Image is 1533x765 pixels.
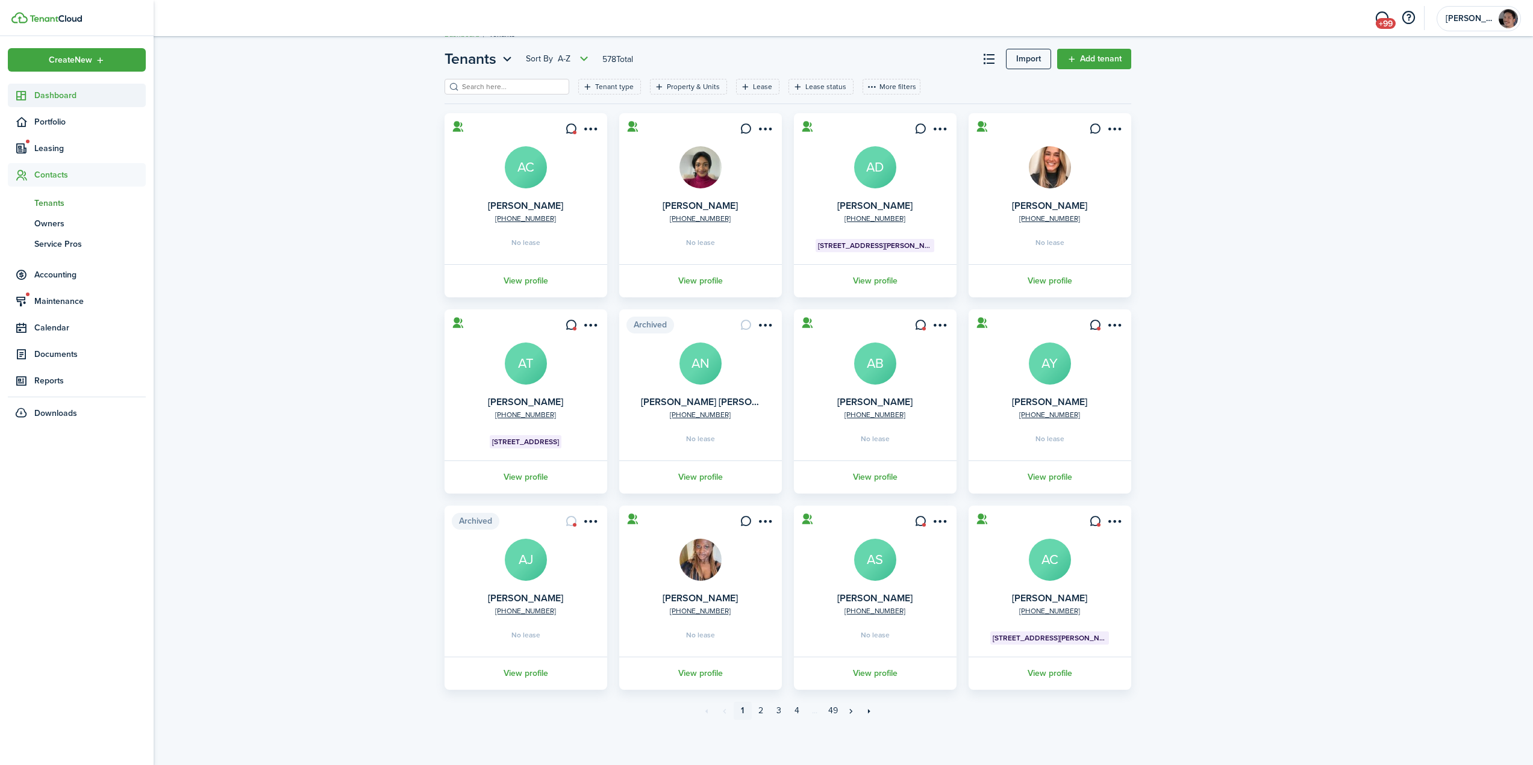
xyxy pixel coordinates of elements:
a: [PHONE_NUMBER] [495,409,556,420]
span: Archived [452,513,499,530]
a: [PHONE_NUMBER] [845,213,905,224]
span: No lease [686,631,715,639]
a: ... [806,702,824,720]
button: Open menu [581,319,600,335]
a: View profile [443,657,609,690]
button: Open menu [1105,319,1124,335]
filter-tag-label: Property & Units [667,81,720,92]
span: Owners [34,217,146,230]
span: Dashboard [34,89,146,102]
span: Leasing [34,142,146,155]
a: [PERSON_NAME] [837,199,913,212]
a: View profile [617,264,784,297]
a: [PERSON_NAME] [837,591,913,605]
span: No lease [511,239,540,246]
button: Sort byA-Z [526,52,592,66]
a: AC [505,146,547,188]
filter-tag-label: Tenant type [595,81,634,92]
a: Owners [8,213,146,234]
a: AN [679,342,722,385]
span: Archived [626,317,674,333]
span: Create New [49,56,92,64]
a: View profile [792,657,958,690]
a: [PERSON_NAME] [1012,395,1087,409]
a: [PERSON_NAME] [663,591,738,605]
img: Adetayo Adeyemi [679,539,722,581]
a: Service Pros [8,234,146,254]
button: Open menu [1105,515,1124,531]
button: Open menu [8,48,146,72]
span: No lease [686,435,715,442]
span: +99 [1376,18,1396,29]
a: [PERSON_NAME] [488,395,563,409]
span: Andy [1446,14,1494,23]
a: [PERSON_NAME] [PERSON_NAME] [641,395,794,409]
button: Open menu [755,319,775,335]
span: No lease [1035,435,1064,442]
filter-tag: Open filter [650,79,727,94]
a: View profile [443,264,609,297]
a: [PHONE_NUMBER] [1019,605,1080,616]
span: Tenants [34,197,146,209]
span: No lease [686,239,715,246]
filter-tag-label: Lease status [805,81,846,92]
input: Search here... [459,81,565,93]
button: Open menu [1105,123,1124,139]
a: [PERSON_NAME] [837,395,913,409]
a: Import [1006,49,1051,69]
span: [STREET_ADDRESS] [492,436,559,447]
button: Open menu [930,123,949,139]
img: Aanuoluwa Ayoleke [679,146,722,188]
a: View profile [617,657,784,690]
filter-tag: Open filter [736,79,779,94]
a: AJ [505,539,547,581]
a: [PHONE_NUMBER] [495,213,556,224]
a: View profile [443,460,609,494]
a: 49 [824,702,842,720]
a: Next [842,702,860,720]
filter-tag: Open filter [788,79,854,94]
filter-tag-label: Lease [753,81,772,92]
a: View profile [967,657,1133,690]
button: Open menu [581,515,600,531]
a: [PHONE_NUMBER] [670,213,731,224]
a: [PERSON_NAME] [488,199,563,212]
button: Open menu [755,123,775,139]
span: Calendar [34,321,146,334]
a: Add tenant [1057,49,1131,69]
a: First [698,702,716,720]
img: Abby Hutchinson [1029,146,1071,188]
a: [PERSON_NAME] [1012,591,1087,605]
button: More filters [863,79,920,94]
span: Documents [34,348,146,361]
span: Accounting [34,268,146,281]
a: [PHONE_NUMBER] [1019,213,1080,224]
a: [PHONE_NUMBER] [670,409,731,420]
avatar-text: AY [1029,342,1071,385]
a: Last [860,702,878,720]
a: AT [505,342,547,385]
a: 4 [788,702,806,720]
a: View profile [617,460,784,494]
a: [PHONE_NUMBER] [670,605,731,616]
span: Sort by [526,53,558,65]
a: Dashboard [8,84,146,107]
button: Open menu [930,515,949,531]
a: [PERSON_NAME] [488,591,563,605]
a: AC [1029,539,1071,581]
avatar-text: AS [854,539,896,581]
a: [PERSON_NAME] [1012,199,1087,212]
button: Tenants [445,48,515,70]
a: 3 [770,702,788,720]
button: Open menu [930,319,949,335]
a: [PHONE_NUMBER] [1019,409,1080,420]
a: View profile [967,460,1133,494]
a: View profile [792,264,958,297]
